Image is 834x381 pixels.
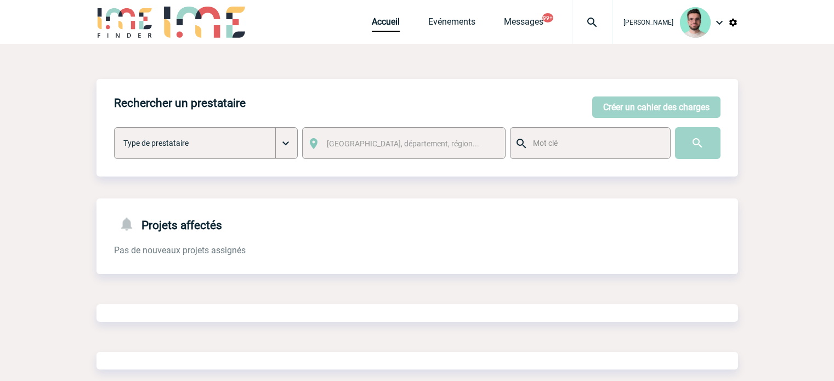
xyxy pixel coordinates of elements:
[372,16,400,32] a: Accueil
[327,139,479,148] span: [GEOGRAPHIC_DATA], département, région...
[542,13,553,22] button: 99+
[114,245,246,255] span: Pas de nouveaux projets assignés
[97,7,154,38] img: IME-Finder
[118,216,141,232] img: notifications-24-px-g.png
[114,216,222,232] h4: Projets affectés
[114,96,246,110] h4: Rechercher un prestataire
[675,127,720,159] input: Submit
[623,19,673,26] span: [PERSON_NAME]
[680,7,711,38] img: 121547-2.png
[428,16,475,32] a: Evénements
[530,136,660,150] input: Mot clé
[504,16,543,32] a: Messages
